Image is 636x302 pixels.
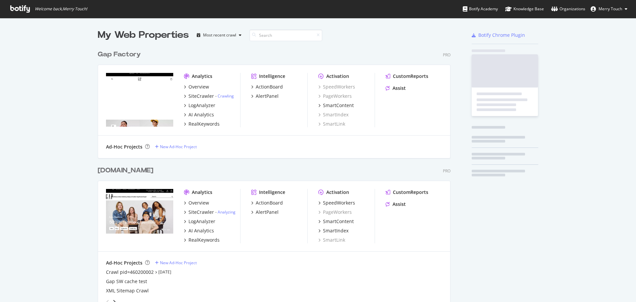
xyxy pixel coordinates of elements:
a: RealKeywords [184,121,220,127]
div: ActionBoard [256,84,283,90]
span: Merry Touch [599,6,622,12]
a: SmartLink [318,121,345,127]
div: SpeedWorkers [323,200,355,206]
a: New Ad-Hoc Project [155,260,197,266]
div: Overview [188,200,209,206]
a: Overview [184,200,209,206]
div: Gap Factory [98,50,141,59]
a: Botify Chrome Plugin [472,32,525,38]
div: Activation [326,73,349,80]
a: SmartIndex [318,227,348,234]
a: Gap Factory [98,50,143,59]
div: - [215,209,236,215]
div: Analytics [192,73,212,80]
div: AlertPanel [256,209,279,215]
a: LogAnalyzer [184,218,215,225]
a: SmartContent [318,102,354,109]
div: SmartContent [323,102,354,109]
div: [DOMAIN_NAME] [98,166,153,175]
a: ActionBoard [251,200,283,206]
a: SpeedWorkers [318,84,355,90]
div: Pro [443,168,450,174]
div: Overview [188,84,209,90]
div: AI Analytics [188,227,214,234]
a: New Ad-Hoc Project [155,144,197,150]
div: CustomReports [393,73,428,80]
div: Activation [326,189,349,196]
div: ActionBoard [256,200,283,206]
a: [DATE] [158,269,171,275]
a: CustomReports [386,189,428,196]
div: Ad-Hoc Projects [106,260,142,266]
div: Assist [393,85,406,91]
a: Overview [184,84,209,90]
div: Botify Academy [463,6,498,12]
a: Analyzing [218,209,236,215]
img: Gap.com [106,189,173,243]
div: Knowledge Base [505,6,544,12]
div: Organizations [551,6,585,12]
a: SiteCrawler- Analyzing [184,209,236,215]
a: Assist [386,85,406,91]
div: CustomReports [393,189,428,196]
a: Crawl pid=460200002 [106,269,154,275]
div: SmartContent [323,218,354,225]
div: RealKeywords [188,237,220,243]
button: Most recent crawl [194,30,244,40]
div: My Web Properties [98,29,189,42]
div: SmartIndex [323,227,348,234]
span: Welcome back, Merry Touch ! [35,6,87,12]
div: Intelligence [259,189,285,196]
div: LogAnalyzer [188,218,215,225]
a: SmartLink [318,237,345,243]
div: AI Analytics [188,111,214,118]
div: AlertPanel [256,93,279,99]
div: RealKeywords [188,121,220,127]
a: XML Sitemap Crawl [106,287,149,294]
div: Assist [393,201,406,208]
a: SpeedWorkers [318,200,355,206]
div: Pro [443,52,450,58]
a: RealKeywords [184,237,220,243]
img: Gapfactory.com [106,73,173,127]
a: SmartContent [318,218,354,225]
a: PageWorkers [318,209,352,215]
a: [DOMAIN_NAME] [98,166,156,175]
a: LogAnalyzer [184,102,215,109]
a: AlertPanel [251,93,279,99]
div: New Ad-Hoc Project [160,144,197,150]
div: Ad-Hoc Projects [106,144,142,150]
div: Most recent crawl [203,33,236,37]
a: Crawling [218,93,234,99]
div: LogAnalyzer [188,102,215,109]
div: SiteCrawler [188,209,214,215]
div: Botify Chrome Plugin [478,32,525,38]
a: Gap SW cache test [106,278,147,285]
div: New Ad-Hoc Project [160,260,197,266]
a: AlertPanel [251,209,279,215]
a: SiteCrawler- Crawling [184,93,234,99]
a: ActionBoard [251,84,283,90]
a: PageWorkers [318,93,352,99]
a: Assist [386,201,406,208]
a: AI Analytics [184,227,214,234]
a: AI Analytics [184,111,214,118]
a: SmartIndex [318,111,348,118]
a: CustomReports [386,73,428,80]
div: Intelligence [259,73,285,80]
div: - [215,93,234,99]
div: Analytics [192,189,212,196]
button: Merry Touch [585,4,633,14]
input: Search [249,30,322,41]
div: SiteCrawler [188,93,214,99]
